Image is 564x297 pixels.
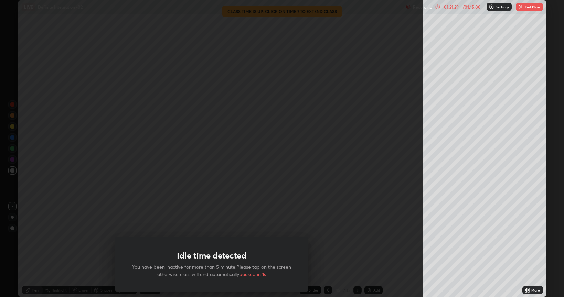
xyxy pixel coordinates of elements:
h1: Idle time detected [177,251,246,261]
img: class-settings-icons [489,4,494,10]
span: paused in 1s [239,271,266,277]
p: You have been inactive for more than 5 minute.Please tap on the screen otherwise class will end a... [132,263,291,278]
div: / 01:15:00 [461,5,482,9]
img: end-class-cross [518,4,523,10]
div: 01:21:29 [442,5,461,9]
div: More [531,288,540,292]
button: End Class [516,3,543,11]
p: Settings [496,5,509,9]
